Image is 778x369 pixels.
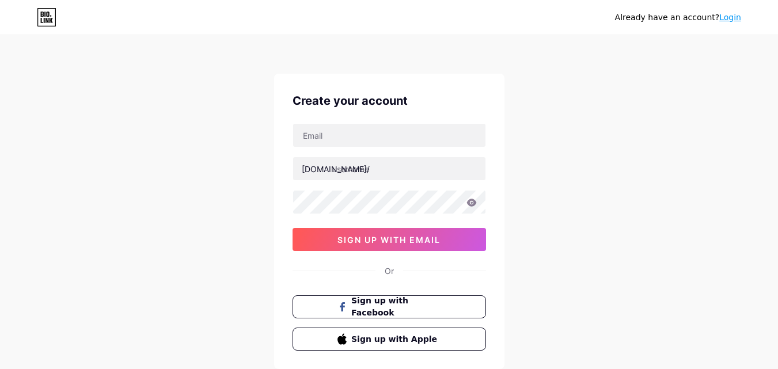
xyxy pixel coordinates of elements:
span: sign up with email [337,235,441,245]
span: Sign up with Apple [351,333,441,345]
div: [DOMAIN_NAME]/ [302,163,370,175]
input: Email [293,124,485,147]
a: Login [719,13,741,22]
button: Sign up with Apple [293,328,486,351]
button: sign up with email [293,228,486,251]
button: Sign up with Facebook [293,295,486,318]
span: Sign up with Facebook [351,295,441,319]
div: Already have an account? [615,12,741,24]
div: Or [385,265,394,277]
input: username [293,157,485,180]
div: Create your account [293,92,486,109]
